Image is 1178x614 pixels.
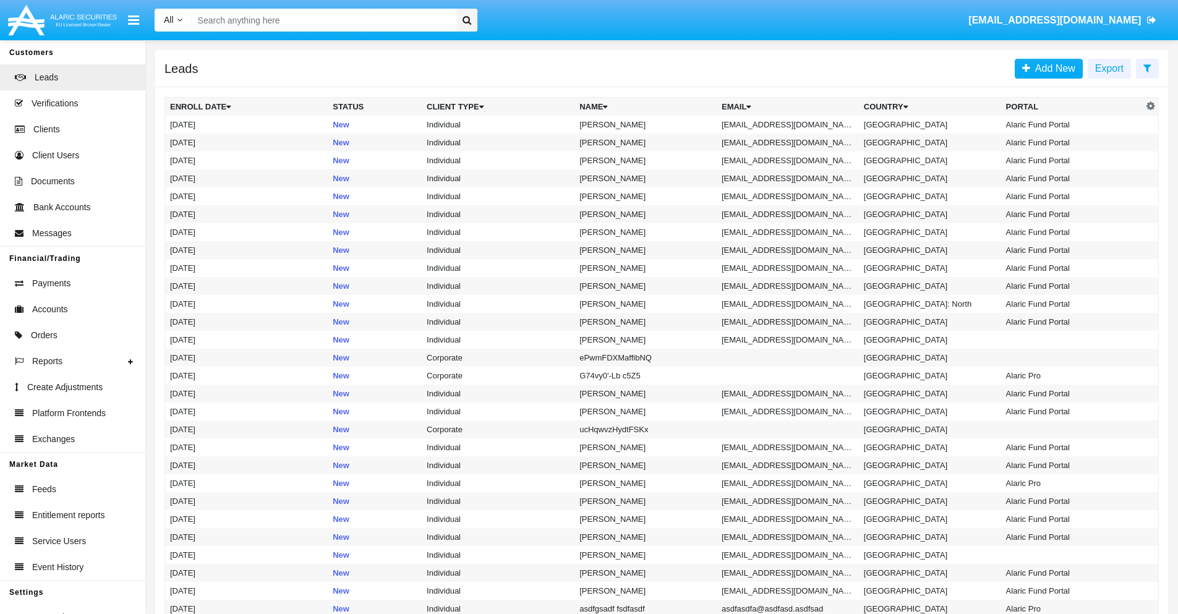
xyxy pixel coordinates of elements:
td: Individual [422,546,574,564]
td: Alaric Fund Portal [1001,259,1143,277]
td: New [328,313,422,331]
td: ucHqwvzHydtFSKx [574,420,717,438]
td: Alaric Pro [1001,367,1143,385]
td: [EMAIL_ADDRESS][DOMAIN_NAME] [717,259,859,277]
span: Verifications [32,97,78,110]
td: [PERSON_NAME] [574,492,717,510]
td: [GEOGRAPHIC_DATA] [859,134,1001,151]
th: Country [859,98,1001,116]
td: [DATE] [165,241,328,259]
td: [PERSON_NAME] [574,241,717,259]
td: New [328,205,422,223]
span: Platform Frontends [32,407,106,420]
td: Individual [422,331,574,349]
td: Individual [422,492,574,510]
td: [GEOGRAPHIC_DATA]: North [859,295,1001,313]
span: Client Users [32,149,79,162]
td: New [328,169,422,187]
td: Alaric Fund Portal [1001,205,1143,223]
td: [EMAIL_ADDRESS][DOMAIN_NAME] [717,331,859,349]
td: Alaric Fund Portal [1001,134,1143,151]
span: [EMAIL_ADDRESS][DOMAIN_NAME] [968,15,1141,25]
td: New [328,492,422,510]
span: Payments [32,277,70,290]
td: [DATE] [165,474,328,492]
td: [GEOGRAPHIC_DATA] [859,546,1001,564]
td: [GEOGRAPHIC_DATA] [859,456,1001,474]
td: [EMAIL_ADDRESS][DOMAIN_NAME] [717,403,859,420]
td: [DATE] [165,528,328,546]
td: Individual [422,456,574,474]
td: Alaric Fund Portal [1001,187,1143,205]
td: Alaric Fund Portal [1001,241,1143,259]
td: [DATE] [165,510,328,528]
td: [GEOGRAPHIC_DATA] [859,277,1001,295]
span: Exchanges [32,433,75,446]
td: [DATE] [165,134,328,151]
th: Client Type [422,98,574,116]
td: Alaric Fund Portal [1001,456,1143,474]
td: [DATE] [165,313,328,331]
td: Alaric Pro [1001,474,1143,492]
td: [PERSON_NAME] [574,277,717,295]
td: Corporate [422,349,574,367]
td: [DATE] [165,295,328,313]
td: [DATE] [165,169,328,187]
td: [DATE] [165,277,328,295]
button: Export [1088,59,1131,79]
td: Individual [422,241,574,259]
td: [PERSON_NAME] [574,169,717,187]
h5: Leads [164,64,198,74]
td: Individual [422,474,574,492]
td: Individual [422,510,574,528]
td: [GEOGRAPHIC_DATA] [859,116,1001,134]
td: Alaric Fund Portal [1001,492,1143,510]
span: Leads [35,71,58,84]
td: [EMAIL_ADDRESS][DOMAIN_NAME] [717,277,859,295]
td: [EMAIL_ADDRESS][DOMAIN_NAME] [717,385,859,403]
td: Alaric Fund Portal [1001,277,1143,295]
td: Alaric Fund Portal [1001,151,1143,169]
td: New [328,187,422,205]
th: Status [328,98,422,116]
td: [DATE] [165,456,328,474]
img: Logo image [6,2,119,38]
td: [GEOGRAPHIC_DATA] [859,241,1001,259]
td: [GEOGRAPHIC_DATA] [859,438,1001,456]
td: New [328,456,422,474]
td: [EMAIL_ADDRESS][DOMAIN_NAME] [717,438,859,456]
span: Bank Accounts [33,201,91,214]
td: [EMAIL_ADDRESS][DOMAIN_NAME] [717,205,859,223]
td: New [328,582,422,600]
span: Create Adjustments [27,381,103,394]
td: [EMAIL_ADDRESS][DOMAIN_NAME] [717,295,859,313]
td: [DATE] [165,116,328,134]
td: [PERSON_NAME] [574,510,717,528]
td: New [328,528,422,546]
td: Individual [422,116,574,134]
td: [GEOGRAPHIC_DATA] [859,582,1001,600]
td: Individual [422,438,574,456]
td: [PERSON_NAME] [574,438,717,456]
td: [DATE] [165,385,328,403]
td: Individual [422,187,574,205]
a: Add New [1015,59,1083,79]
td: Alaric Fund Portal [1001,223,1143,241]
td: [EMAIL_ADDRESS][DOMAIN_NAME] [717,187,859,205]
td: Alaric Fund Portal [1001,403,1143,420]
td: New [328,277,422,295]
td: New [328,349,422,367]
span: Export [1095,63,1124,74]
a: All [155,14,192,27]
td: Individual [422,528,574,546]
a: [EMAIL_ADDRESS][DOMAIN_NAME] [963,3,1163,38]
td: [PERSON_NAME] [574,223,717,241]
td: [PERSON_NAME] [574,116,717,134]
td: [PERSON_NAME] [574,313,717,331]
td: Alaric Fund Portal [1001,564,1143,582]
td: [PERSON_NAME] [574,259,717,277]
td: New [328,295,422,313]
td: Alaric Fund Portal [1001,385,1143,403]
td: Corporate [422,367,574,385]
td: [DATE] [165,331,328,349]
